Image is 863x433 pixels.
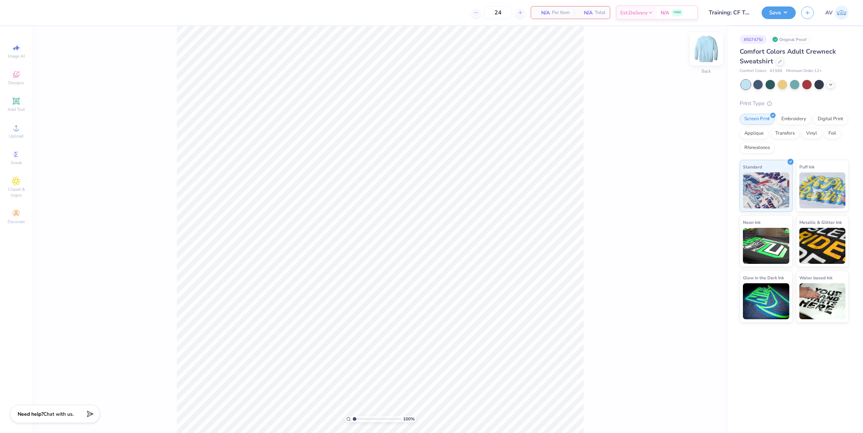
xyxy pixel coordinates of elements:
img: Glow in the Dark Ink [743,283,789,319]
span: Image AI [8,53,25,59]
span: Clipart & logos [4,186,29,198]
span: # 1566 [770,68,782,74]
img: Standard [743,172,789,208]
span: Puff Ink [799,163,814,171]
div: Embroidery [777,114,811,125]
span: AV [825,9,833,17]
span: Minimum Order: 12 + [786,68,822,74]
span: N/A [535,9,550,17]
img: Neon Ink [743,228,789,264]
span: Decorate [8,219,25,225]
span: Glow in the Dark Ink [743,274,784,281]
input: – – [484,6,512,19]
div: Rhinestones [740,143,775,153]
div: Digital Print [813,114,848,125]
span: N/A [578,9,593,17]
span: Upload [9,133,23,139]
img: Puff Ink [799,172,846,208]
span: FREE [673,10,681,15]
span: Chat with us. [44,411,74,418]
a: AV [825,6,849,20]
span: Standard [743,163,762,171]
div: Print Type [740,99,849,108]
div: Original Proof [770,35,811,44]
span: 100 % [403,416,415,422]
span: Per Item [552,9,570,17]
div: Foil [824,128,841,139]
div: # 507475J [740,35,767,44]
span: Metallic & Glitter Ink [799,218,842,226]
strong: Need help? [18,411,44,418]
button: Save [762,6,796,19]
span: Add Text [8,107,25,112]
div: Applique [740,128,768,139]
img: Metallic & Glitter Ink [799,228,846,264]
span: Comfort Colors Adult Crewneck Sweatshirt [740,47,836,66]
span: Neon Ink [743,218,761,226]
span: N/A [661,9,669,17]
img: Back [692,35,721,63]
span: Est. Delivery [620,9,648,17]
span: Designs [8,80,24,86]
div: Back [702,68,711,75]
div: Screen Print [740,114,775,125]
div: Vinyl [802,128,822,139]
div: Transfers [771,128,799,139]
span: Total [595,9,606,17]
span: Comfort Colors [740,68,766,74]
span: Water based Ink [799,274,832,281]
input: Untitled Design [703,5,756,20]
span: Greek [11,160,22,166]
img: Water based Ink [799,283,846,319]
img: Aargy Velasco [835,6,849,20]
